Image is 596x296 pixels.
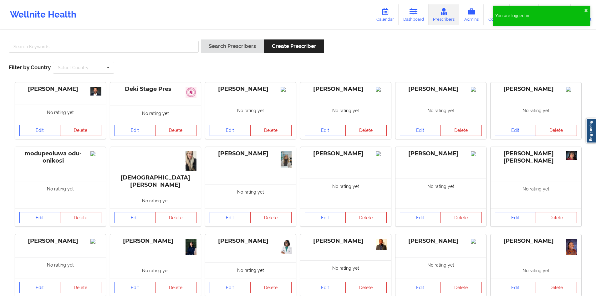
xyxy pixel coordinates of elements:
[19,125,61,136] a: Edit
[210,282,251,293] a: Edit
[110,263,201,278] div: No rating yet
[536,212,577,223] button: Delete
[201,39,264,53] button: Search Prescribers
[300,260,391,278] div: No rating yet
[115,150,196,189] div: [DEMOGRAPHIC_DATA][PERSON_NAME]
[250,282,292,293] button: Delete
[115,125,156,136] a: Edit
[19,86,101,93] div: [PERSON_NAME]
[495,282,536,293] a: Edit
[210,125,251,136] a: Edit
[15,105,106,121] div: No rating yet
[395,103,486,121] div: No rating yet
[58,65,89,70] div: Select Country
[281,151,292,168] img: 7794b820-3688-45ec-81e0-f9b79cbbaf67_IMG_9524.png
[210,150,292,157] div: [PERSON_NAME]
[90,87,101,96] img: ee46b579-6dda-4ebc-84ff-89c25734b56f_Ragavan_Mahadevan29816-Edit-WEB_VERSION_Chris_Gillett_Housto...
[584,8,588,13] button: close
[495,125,536,136] a: Edit
[186,87,196,98] img: 0483450a-f106-49e5-a06f-46585b8bd3b5_slack_1.jpg
[281,87,292,92] img: Image%2Fplaceholer-image.png
[300,179,391,208] div: No rating yet
[400,212,441,223] a: Edit
[281,239,292,254] img: 60c260a9-df35-4081-a512-6c535907ed8d_IMG_5227.JPG
[491,103,581,121] div: No rating yet
[60,125,101,136] button: Delete
[536,125,577,136] button: Delete
[566,151,577,160] img: b771a42b-fc9e-4ceb-9ddb-fef474ab97c3_Vanessa_professional.01.15.2020.jpg
[400,282,441,293] a: Edit
[400,86,482,93] div: [PERSON_NAME]
[19,282,61,293] a: Edit
[9,41,199,53] input: Search Keywords
[15,181,106,209] div: No rating yet
[345,282,387,293] button: Delete
[305,282,346,293] a: Edit
[372,4,399,25] a: Calendar
[19,237,101,245] div: [PERSON_NAME]
[471,239,482,244] img: 641d0911-00fb-4ca2-9c67-949d15c79eff_
[186,239,196,255] img: 0c07b121-1ba3-44a2-b0e4-797886aa7ab8_DSC00870.jpg
[305,212,346,223] a: Edit
[90,151,101,156] img: Image%2Fplaceholer-image.png
[15,257,106,278] div: No rating yet
[60,282,101,293] button: Delete
[491,263,581,278] div: No rating yet
[305,237,387,245] div: [PERSON_NAME]
[300,103,391,121] div: No rating yet
[400,237,482,245] div: [PERSON_NAME]
[459,4,484,25] a: Admins
[205,103,296,121] div: No rating yet
[399,4,429,25] a: Dashboard
[495,237,577,245] div: [PERSON_NAME]
[429,4,460,25] a: Prescribers
[210,86,292,93] div: [PERSON_NAME]
[395,257,486,278] div: No rating yet
[305,125,346,136] a: Edit
[495,150,577,164] div: [PERSON_NAME] [PERSON_NAME]
[471,151,482,156] img: Image%2Fplaceholer-image.png
[110,106,201,121] div: No rating yet
[60,212,101,223] button: Delete
[155,212,196,223] button: Delete
[264,39,324,53] button: Create Prescriber
[376,151,387,156] img: Image%2Fplaceholer-image.png
[250,212,292,223] button: Delete
[155,125,196,136] button: Delete
[115,212,156,223] a: Edit
[495,86,577,93] div: [PERSON_NAME]
[19,150,101,164] div: modupeoluwa odu-onikosi
[345,212,387,223] button: Delete
[400,125,441,136] a: Edit
[305,86,387,93] div: [PERSON_NAME]
[400,150,482,157] div: [PERSON_NAME]
[471,87,482,92] img: Image%2Fplaceholer-image.png
[536,282,577,293] button: Delete
[495,212,536,223] a: Edit
[566,87,577,92] img: Image%2Fplaceholer-image.png
[186,151,196,171] img: 0052e3ff-777b-4aca-b0e1-080d590c5aa1_IMG_7016.JPG
[9,64,51,70] span: Filter by Country
[90,239,101,244] img: Image%2Fplaceholer-image.png
[115,237,196,245] div: [PERSON_NAME]
[376,239,387,250] img: 9526670d-59d5-429f-943e-39a8e8292907_profile_pic.png
[155,282,196,293] button: Delete
[495,13,584,19] div: You are logged in
[205,262,296,278] div: No rating yet
[250,125,292,136] button: Delete
[441,212,482,223] button: Delete
[115,282,156,293] a: Edit
[395,179,486,208] div: No rating yet
[345,125,387,136] button: Delete
[491,181,581,209] div: No rating yet
[586,118,596,143] a: Report Bug
[210,237,292,245] div: [PERSON_NAME]
[210,212,251,223] a: Edit
[19,212,61,223] a: Edit
[110,193,201,208] div: No rating yet
[484,4,510,25] a: Coaches
[441,282,482,293] button: Delete
[376,87,387,92] img: Image%2Fplaceholer-image.png
[205,184,296,208] div: No rating yet
[566,239,577,255] img: 1c792011-999c-4d7e-ad36-5ebe1895017e_IMG_1805.jpeg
